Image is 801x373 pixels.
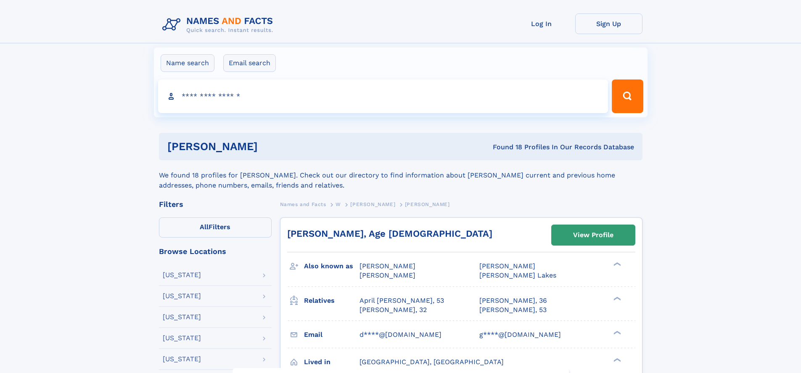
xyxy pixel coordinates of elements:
[360,271,415,279] span: [PERSON_NAME]
[159,201,272,208] div: Filters
[552,225,635,245] a: View Profile
[479,296,547,305] a: [PERSON_NAME], 36
[280,199,326,209] a: Names and Facts
[200,223,209,231] span: All
[508,13,575,34] a: Log In
[350,201,395,207] span: [PERSON_NAME]
[163,293,201,299] div: [US_STATE]
[360,262,415,270] span: [PERSON_NAME]
[304,355,360,369] h3: Lived in
[611,262,621,267] div: ❯
[223,54,276,72] label: Email search
[304,259,360,273] h3: Also known as
[336,199,341,209] a: W
[350,199,395,209] a: [PERSON_NAME]
[161,54,214,72] label: Name search
[336,201,341,207] span: W
[163,314,201,320] div: [US_STATE]
[575,13,642,34] a: Sign Up
[304,294,360,308] h3: Relatives
[159,217,272,238] label: Filters
[479,262,535,270] span: [PERSON_NAME]
[163,335,201,341] div: [US_STATE]
[573,225,613,245] div: View Profile
[611,357,621,362] div: ❯
[611,296,621,301] div: ❯
[375,143,634,152] div: Found 18 Profiles In Our Records Database
[159,160,642,190] div: We found 18 profiles for [PERSON_NAME]. Check out our directory to find information about [PERSON...
[405,201,450,207] span: [PERSON_NAME]
[287,228,492,239] a: [PERSON_NAME], Age [DEMOGRAPHIC_DATA]
[163,272,201,278] div: [US_STATE]
[159,248,272,255] div: Browse Locations
[612,79,643,113] button: Search Button
[158,79,608,113] input: search input
[304,328,360,342] h3: Email
[360,305,427,315] a: [PERSON_NAME], 32
[159,13,280,36] img: Logo Names and Facts
[360,358,504,366] span: [GEOGRAPHIC_DATA], [GEOGRAPHIC_DATA]
[479,305,547,315] a: [PERSON_NAME], 53
[360,296,444,305] a: April [PERSON_NAME], 53
[163,356,201,362] div: [US_STATE]
[167,141,375,152] h1: [PERSON_NAME]
[479,271,556,279] span: [PERSON_NAME] Lakes
[611,330,621,335] div: ❯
